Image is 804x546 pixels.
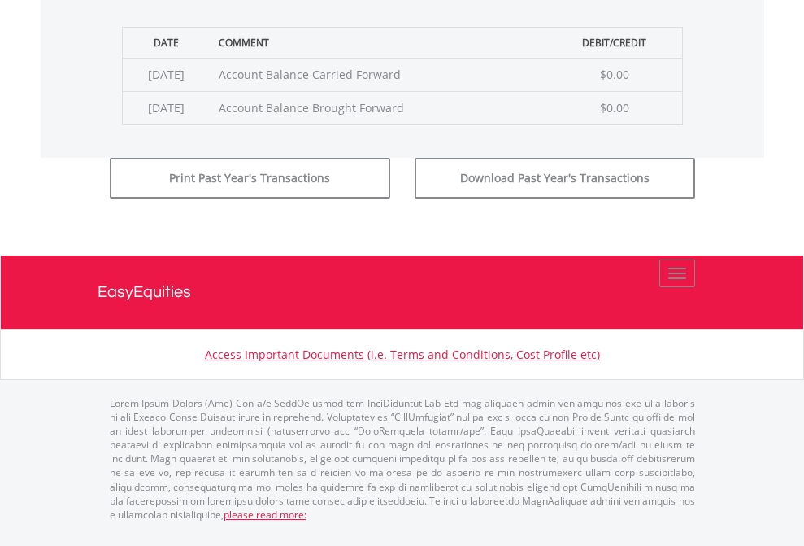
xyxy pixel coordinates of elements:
p: Lorem Ipsum Dolors (Ame) Con a/e SeddOeiusmod tem InciDiduntut Lab Etd mag aliquaen admin veniamq... [110,396,695,522]
a: please read more: [224,508,306,522]
a: EasyEquities [98,256,707,329]
th: Debit/Credit [547,27,682,58]
a: Access Important Documents (i.e. Terms and Conditions, Cost Profile etc) [205,347,600,362]
button: Print Past Year's Transactions [110,158,390,199]
td: Account Balance Brought Forward [211,91,547,124]
th: Date [122,27,211,58]
span: $0.00 [600,67,629,82]
td: [DATE] [122,58,211,91]
td: [DATE] [122,91,211,124]
td: Account Balance Carried Forward [211,58,547,91]
button: Download Past Year's Transactions [415,158,695,199]
span: $0.00 [600,100,629,116]
th: Comment [211,27,547,58]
